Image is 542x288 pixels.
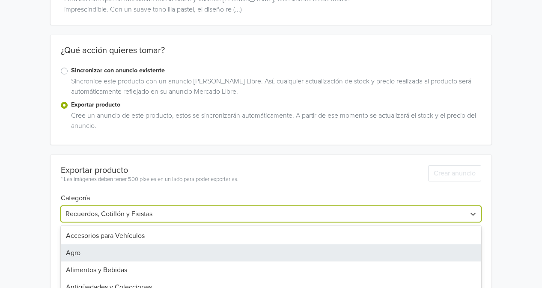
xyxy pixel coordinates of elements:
div: * Las imágenes deben tener 500 píxeles en un lado para poder exportarlas. [61,175,238,184]
div: Sincronice este producto con un anuncio [PERSON_NAME] Libre. Así, cualquier actualización de stoc... [68,76,481,100]
label: Sincronizar con anuncio existente [71,66,481,75]
label: Exportar producto [71,100,481,110]
div: Agro [61,244,481,261]
div: Alimentos y Bebidas [61,261,481,279]
h6: Categoría [61,184,481,202]
div: ¿Qué acción quieres tomar? [51,45,491,66]
div: Cree un anuncio de este producto, estos se sincronizarán automáticamente. A partir de ese momento... [68,110,481,134]
button: Crear anuncio [428,165,481,181]
div: Exportar producto [61,165,238,175]
div: Accesorios para Vehículos [61,227,481,244]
